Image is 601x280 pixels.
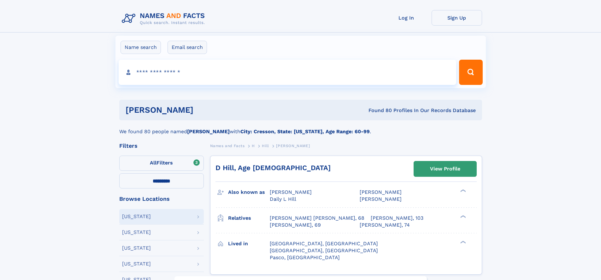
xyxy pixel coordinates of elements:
[119,156,204,171] label: Filters
[150,160,156,166] span: All
[360,222,410,229] a: [PERSON_NAME], 74
[270,196,296,202] span: Daily L Hill
[215,164,331,172] a: D Hill, Age [DEMOGRAPHIC_DATA]
[119,196,204,202] div: Browse Locations
[430,162,460,176] div: View Profile
[228,213,270,223] h3: Relatives
[122,214,151,219] div: [US_STATE]
[187,128,230,134] b: [PERSON_NAME]
[119,120,482,135] div: We found 80 people named with .
[270,254,340,260] span: Pasco, [GEOGRAPHIC_DATA]
[414,161,476,176] a: View Profile
[262,142,269,150] a: Hill
[270,222,321,229] a: [PERSON_NAME], 69
[122,246,151,251] div: [US_STATE]
[432,10,482,26] a: Sign Up
[459,240,466,244] div: ❯
[228,187,270,198] h3: Also known as
[119,143,204,149] div: Filters
[119,10,210,27] img: Logo Names and Facts
[270,241,378,247] span: [GEOGRAPHIC_DATA], [GEOGRAPHIC_DATA]
[240,128,370,134] b: City: Cresson, State: [US_STATE], Age Range: 60-99
[270,189,312,195] span: [PERSON_NAME]
[252,142,255,150] a: H
[276,144,310,148] span: [PERSON_NAME]
[119,60,457,85] input: search input
[360,196,402,202] span: [PERSON_NAME]
[270,247,378,253] span: [GEOGRAPHIC_DATA], [GEOGRAPHIC_DATA]
[228,238,270,249] h3: Lived in
[459,189,466,193] div: ❯
[168,41,207,54] label: Email search
[122,261,151,266] div: [US_STATE]
[381,10,432,26] a: Log In
[122,230,151,235] div: [US_STATE]
[210,142,245,150] a: Names and Facts
[270,215,364,222] a: [PERSON_NAME] [PERSON_NAME], 68
[126,106,281,114] h1: [PERSON_NAME]
[281,107,476,114] div: Found 80 Profiles In Our Records Database
[121,41,161,54] label: Name search
[459,214,466,218] div: ❯
[459,60,482,85] button: Search Button
[371,215,423,222] a: [PERSON_NAME], 103
[262,144,269,148] span: Hill
[360,189,402,195] span: [PERSON_NAME]
[252,144,255,148] span: H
